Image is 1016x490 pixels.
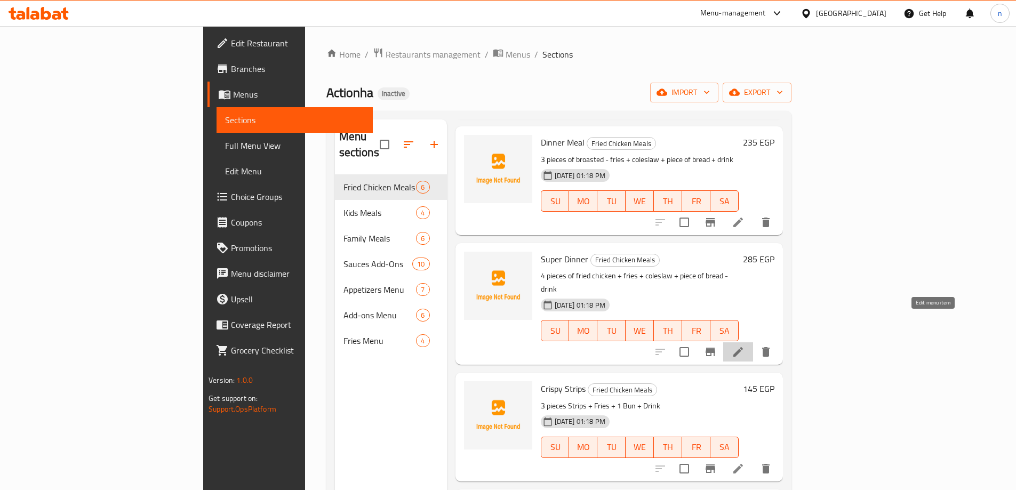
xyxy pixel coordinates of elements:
[416,334,429,347] div: items
[630,194,650,209] span: WE
[541,190,570,212] button: SU
[686,439,706,455] span: FR
[602,194,621,209] span: TU
[550,171,610,181] span: [DATE] 01:18 PM
[682,190,710,212] button: FR
[417,182,429,192] span: 6
[569,437,597,458] button: MO
[207,184,373,210] a: Choice Groups
[686,194,706,209] span: FR
[550,416,610,427] span: [DATE] 01:18 PM
[682,437,710,458] button: FR
[343,232,417,245] span: Family Meals
[743,252,774,267] h6: 285 EGP
[343,334,417,347] span: Fries Menu
[386,48,481,61] span: Restaurants management
[732,462,745,475] a: Edit menu item
[743,381,774,396] h6: 145 EGP
[209,402,276,416] a: Support.OpsPlatform
[416,232,429,245] div: items
[541,399,739,413] p: 3 pieces Strips + Fries + 1 Bun + Drink
[753,456,779,481] button: delete
[753,339,779,365] button: delete
[698,210,723,235] button: Branch-specific-item
[207,261,373,286] a: Menu disclaimer
[732,216,745,229] a: Edit menu item
[417,285,429,295] span: 7
[630,323,650,339] span: WE
[335,174,447,200] div: Fried Chicken Meals6
[541,251,588,267] span: Super Dinner
[710,320,739,341] button: SA
[753,210,779,235] button: delete
[534,48,538,61] li: /
[550,300,610,310] span: [DATE] 01:18 PM
[335,251,447,277] div: Sauces Add-Ons10
[207,235,373,261] a: Promotions
[335,302,447,328] div: Add-ons Menu6
[686,323,706,339] span: FR
[626,190,654,212] button: WE
[207,338,373,363] a: Grocery Checklist
[541,153,739,166] p: 3 pieces of broasted - fries + coleslaw + piece of bread + drink
[231,242,364,254] span: Promotions
[591,254,659,266] span: Fried Chicken Meals
[207,210,373,235] a: Coupons
[658,323,678,339] span: TH
[597,190,626,212] button: TU
[343,206,417,219] div: Kids Meals
[541,437,570,458] button: SU
[602,323,621,339] span: TU
[335,170,447,358] nav: Menu sections
[659,86,710,99] span: import
[343,283,417,296] div: Appetizers Menu
[464,135,532,203] img: Dinner Meal
[231,216,364,229] span: Coupons
[602,439,621,455] span: TU
[569,320,597,341] button: MO
[343,181,417,194] span: Fried Chicken Meals
[417,310,429,320] span: 6
[343,309,417,322] div: Add-ons Menu
[587,138,655,150] span: Fried Chicken Meals
[673,211,695,234] span: Select to update
[217,107,373,133] a: Sections
[630,439,650,455] span: WE
[541,269,739,296] p: 4 pieces of fried chicken + fries + coleslaw + piece of bread - drink
[715,439,734,455] span: SA
[231,318,364,331] span: Coverage Report
[597,437,626,458] button: TU
[207,286,373,312] a: Upsell
[546,194,565,209] span: SU
[658,194,678,209] span: TH
[373,133,396,156] span: Select all sections
[396,132,421,157] span: Sort sections
[700,7,766,20] div: Menu-management
[417,208,429,218] span: 4
[231,344,364,357] span: Grocery Checklist
[378,87,410,100] div: Inactive
[207,56,373,82] a: Branches
[412,258,429,270] div: items
[464,252,532,320] img: Super Dinner
[587,137,656,150] div: Fried Chicken Meals
[335,277,447,302] div: Appetizers Menu7
[654,437,682,458] button: TH
[673,457,695,480] span: Select to update
[207,82,373,107] a: Menus
[343,258,413,270] span: Sauces Add-Ons
[626,320,654,341] button: WE
[569,190,597,212] button: MO
[421,132,447,157] button: Add section
[416,309,429,322] div: items
[209,391,258,405] span: Get support on:
[207,312,373,338] a: Coverage Report
[464,381,532,449] img: Crispy Strips
[231,267,364,280] span: Menu disclaimer
[710,437,739,458] button: SA
[233,88,364,101] span: Menus
[493,47,530,61] a: Menus
[416,283,429,296] div: items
